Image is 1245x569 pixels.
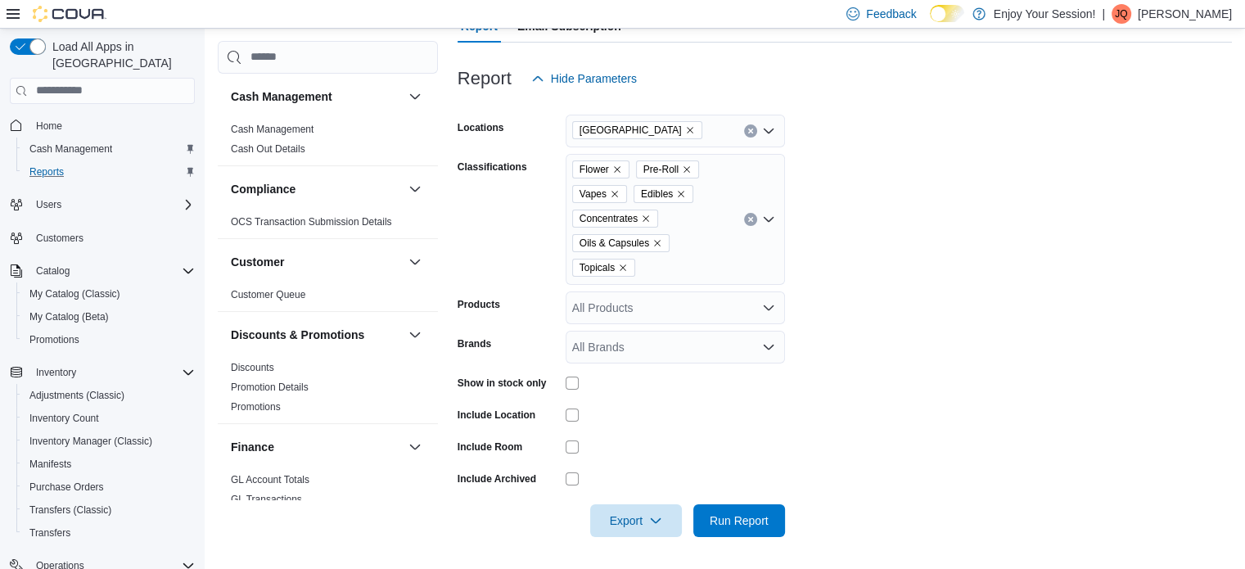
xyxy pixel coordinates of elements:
span: Purchase Orders [23,477,195,497]
button: Remove Oils & Capsules from selection in this group [652,238,662,248]
span: GL Transactions [231,493,302,506]
p: [PERSON_NAME] [1138,4,1232,24]
button: Finance [231,439,402,455]
input: Dark Mode [930,5,964,22]
a: Promotions [231,401,281,413]
span: OCS Transaction Submission Details [231,215,392,228]
a: Discounts [231,362,274,373]
span: Transfers [29,526,70,540]
span: [GEOGRAPHIC_DATA] [580,122,682,138]
span: Users [29,195,195,215]
span: Pre-Roll [643,161,679,178]
span: Promotions [23,330,195,350]
label: Show in stock only [458,377,547,390]
span: Oils & Capsules [572,234,670,252]
span: Customers [36,232,83,245]
span: Edibles [641,186,673,202]
button: Run Report [693,504,785,537]
button: Open list of options [762,341,775,354]
span: Inventory Manager (Classic) [23,431,195,451]
button: Purchase Orders [16,476,201,499]
span: Load All Apps in [GEOGRAPHIC_DATA] [46,38,195,71]
button: Inventory [29,363,83,382]
span: My Catalog (Beta) [23,307,195,327]
span: Transfers [23,523,195,543]
span: Inventory Manager (Classic) [29,435,152,448]
span: Transfers (Classic) [23,500,195,520]
button: Discounts & Promotions [231,327,402,343]
span: Reports [29,165,64,178]
span: Home [29,115,195,136]
span: Users [36,198,61,211]
button: Adjustments (Classic) [16,384,201,407]
p: | [1102,4,1105,24]
span: Topicals [572,259,635,277]
button: Remove Edibles from selection in this group [676,189,686,199]
span: Run Report [710,513,769,529]
span: Cash Management [23,139,195,159]
button: My Catalog (Classic) [16,282,201,305]
span: Inventory [36,366,76,379]
span: Catalog [29,261,195,281]
button: Users [3,193,201,216]
label: Locations [458,121,504,134]
a: Adjustments (Classic) [23,386,131,405]
a: Promotion Details [231,382,309,393]
label: Classifications [458,160,527,174]
a: Manifests [23,454,78,474]
div: Compliance [218,212,438,238]
span: Adjustments (Classic) [29,389,124,402]
a: Cash Out Details [231,143,305,155]
button: Reports [16,160,201,183]
span: Cash Management [231,123,314,136]
button: Hide Parameters [525,62,643,95]
button: Remove Concentrates from selection in this group [641,214,651,224]
button: Open list of options [762,213,775,226]
button: Customer [405,252,425,272]
button: Remove London North from selection in this group [685,125,695,135]
a: Cash Management [23,139,119,159]
span: Hide Parameters [551,70,637,87]
h3: Finance [231,439,274,455]
span: Inventory Count [29,412,99,425]
button: Catalog [29,261,76,281]
a: Transfers (Classic) [23,500,118,520]
button: Remove Pre-Roll from selection in this group [682,165,692,174]
span: Customers [29,228,195,248]
button: Transfers [16,522,201,544]
span: Export [600,504,672,537]
h3: Report [458,69,512,88]
span: Cash Out Details [231,142,305,156]
span: Purchase Orders [29,481,104,494]
a: Cash Management [231,124,314,135]
button: Manifests [16,453,201,476]
button: Cash Management [405,87,425,106]
div: Cash Management [218,120,438,165]
button: Inventory [3,361,201,384]
a: Purchase Orders [23,477,111,497]
span: Promotion Details [231,381,309,394]
button: Remove Vapes from selection in this group [610,189,620,199]
span: Inventory [29,363,195,382]
span: Concentrates [580,210,638,227]
button: Export [590,504,682,537]
span: My Catalog (Classic) [23,284,195,304]
button: Inventory Count [16,407,201,430]
a: Inventory Manager (Classic) [23,431,159,451]
button: Compliance [405,179,425,199]
button: My Catalog (Beta) [16,305,201,328]
span: Transfers (Classic) [29,504,111,517]
div: Jessica Quenneville [1112,4,1131,24]
img: Cova [33,6,106,22]
span: London North [572,121,702,139]
span: Catalog [36,264,70,278]
span: My Catalog (Classic) [29,287,120,300]
span: Home [36,120,62,133]
span: My Catalog (Beta) [29,310,109,323]
span: Pre-Roll [636,160,699,178]
button: Open list of options [762,124,775,138]
span: Promotions [231,400,281,413]
span: Flower [572,160,629,178]
span: GL Account Totals [231,473,309,486]
span: Adjustments (Classic) [23,386,195,405]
